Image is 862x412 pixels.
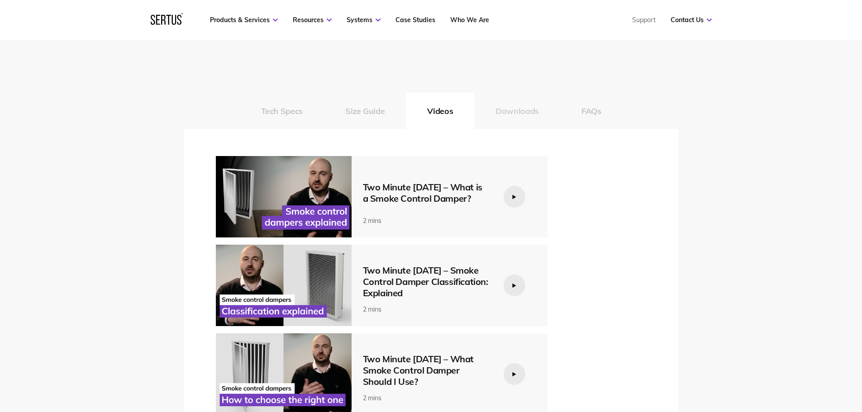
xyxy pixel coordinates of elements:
[699,307,862,412] iframe: Chat Widget
[395,16,435,24] a: Case Studies
[363,305,490,313] div: 2 mins
[347,16,381,24] a: Systems
[324,93,406,129] button: Size Guide
[632,16,656,24] a: Support
[363,353,490,387] div: Two Minute [DATE] – What Smoke Control Damper Should I Use?
[474,93,560,129] button: Downloads
[293,16,332,24] a: Resources
[363,217,490,225] div: 2 mins
[240,93,324,129] button: Tech Specs
[363,265,490,298] div: Two Minute [DATE] – Smoke Control Damper Classification: Explained
[210,16,278,24] a: Products & Services
[450,16,489,24] a: Who We Are
[363,181,490,204] div: Two Minute [DATE] – What is a Smoke Control Damper?
[363,394,490,402] div: 2 mins
[671,16,712,24] a: Contact Us
[560,93,623,129] button: FAQs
